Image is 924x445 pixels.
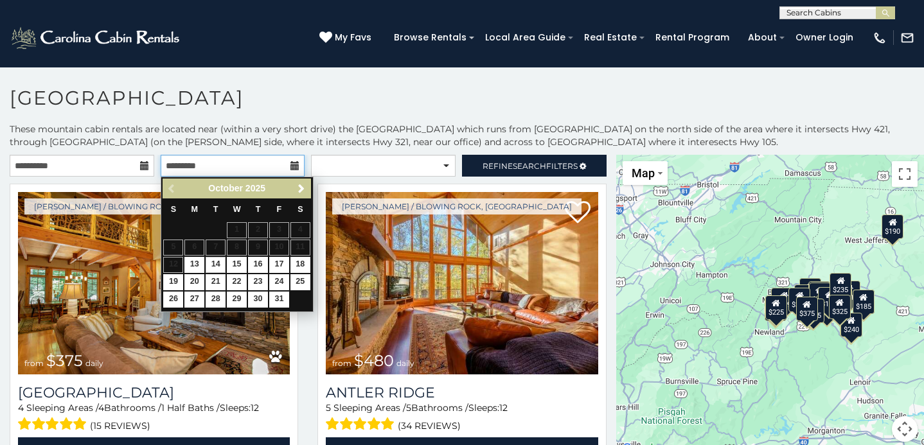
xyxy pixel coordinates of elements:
div: $395 [808,281,830,305]
span: Friday [277,205,282,214]
a: 20 [184,274,204,290]
div: $140 [816,295,838,319]
span: Wednesday [233,205,241,214]
div: $240 [840,312,862,336]
a: Real Estate [578,28,643,48]
span: (15 reviews) [90,417,150,434]
span: Search [513,161,546,171]
a: 19 [163,274,183,290]
span: from [332,358,351,368]
a: 23 [248,274,268,290]
span: 4 [18,402,24,414]
button: Change map style [623,161,668,185]
span: 5 [326,402,331,414]
a: 31 [269,292,289,308]
a: 22 [227,274,247,290]
span: $375 [46,351,83,370]
a: Next [294,180,310,196]
a: Owner Login [789,28,860,48]
span: My Favs [335,31,371,44]
span: 2025 [245,183,265,193]
a: 28 [206,292,226,308]
div: $190 [882,214,903,238]
a: 29 [227,292,247,308]
a: RefineSearchFilters [462,155,607,177]
span: Sunday [171,205,176,214]
div: $675 [809,283,831,307]
span: from [24,358,44,368]
img: phone-regular-white.png [873,31,887,45]
button: Toggle fullscreen view [892,161,918,187]
a: 21 [206,274,226,290]
span: 1 Half Baths / [161,402,220,414]
h3: Mountain Song Lodge [18,384,290,401]
span: Saturday [298,205,303,214]
a: Antler Ridge [326,384,598,401]
div: $325 [829,294,851,318]
div: $485 [794,284,816,309]
div: $235 [830,272,852,297]
button: Map camera controls [892,416,918,442]
a: 25 [290,274,310,290]
img: Mountain Song Lodge [18,192,290,374]
span: Next [296,184,307,194]
a: Rental Program [649,28,736,48]
a: About [742,28,783,48]
span: Tuesday [213,205,218,214]
a: 17 [269,257,289,273]
span: October [208,183,243,193]
a: 16 [248,257,268,273]
span: 12 [251,402,259,414]
a: [PERSON_NAME] / Blowing Rock, [GEOGRAPHIC_DATA] [332,198,582,214]
span: Refine Filters [483,161,578,171]
span: (34 reviews) [398,417,461,434]
a: 30 [248,292,268,308]
div: $1,095 [771,288,798,312]
a: My Favs [319,31,375,45]
a: 24 [269,274,289,290]
span: Thursday [256,205,261,214]
div: $205 [788,287,810,311]
a: [GEOGRAPHIC_DATA] [18,384,290,401]
img: White-1-2.png [10,25,183,51]
div: Sleeping Areas / Bathrooms / Sleeps: [18,401,290,434]
a: Browse Rentals [387,28,473,48]
img: Antler Ridge [326,192,598,374]
a: 14 [206,257,226,273]
div: $375 [796,296,818,320]
div: $225 [765,295,787,320]
a: 27 [184,292,204,308]
span: Map [632,166,655,180]
span: 5 [406,402,411,414]
span: daily [396,358,414,368]
a: 18 [290,257,310,273]
span: 12 [499,402,508,414]
div: Sleeping Areas / Bathrooms / Sleeps: [326,401,598,434]
img: mail-regular-white.png [900,31,914,45]
span: $480 [354,351,394,370]
a: [PERSON_NAME] / Blowing Rock, [GEOGRAPHIC_DATA] [24,198,274,214]
a: Local Area Guide [479,28,572,48]
a: Mountain Song Lodge from $375 daily [18,192,290,374]
div: $185 [853,290,875,314]
a: 26 [163,292,183,308]
a: 15 [227,257,247,273]
div: $451 [799,278,821,302]
a: Antler Ridge from $480 daily [326,192,598,374]
a: 13 [184,257,204,273]
span: daily [85,358,103,368]
span: 4 [98,402,104,414]
span: Monday [191,205,199,214]
div: $355 [765,297,786,321]
div: $195 [803,299,825,323]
